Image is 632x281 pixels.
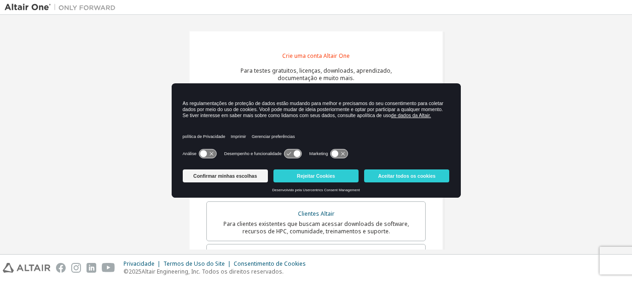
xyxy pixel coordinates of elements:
font: Para clientes existentes que buscam acessar downloads de software, recursos de HPC, comunidade, t... [223,220,409,235]
font: documentação e muito mais. [278,74,354,82]
font: Altair Engineering, Inc. Todos os direitos reservados. [142,268,284,275]
img: linkedin.svg [87,263,96,273]
font: Privacidade [124,260,155,268]
img: Altair Um [5,3,120,12]
font: Para testes gratuitos, licenças, downloads, aprendizado, [241,67,392,75]
font: Termos de Uso do Site [163,260,225,268]
font: Crie uma conta Altair One [282,52,350,60]
img: altair_logo.svg [3,263,50,273]
img: youtube.svg [102,263,115,273]
img: facebook.svg [56,263,66,273]
img: instagram.svg [71,263,81,273]
font: Consentimento de Cookies [234,260,306,268]
font: 2025 [129,268,142,275]
font: © [124,268,129,275]
font: Clientes Altair [298,210,335,218]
